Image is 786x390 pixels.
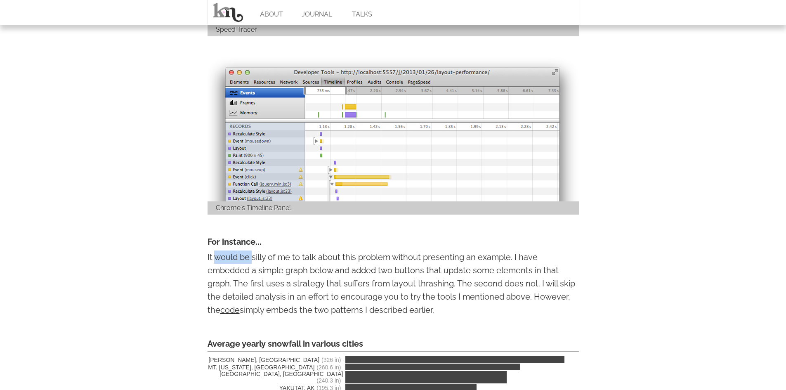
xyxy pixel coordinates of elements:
div: Speed Tracer [208,23,579,36]
a: code [220,305,240,315]
span: (240.3 in) [316,377,341,384]
img: Timeline Panel [208,57,579,201]
h4: For instance... [208,235,579,248]
span: (326 in) [321,357,341,363]
div: Average yearly snowfall in various cities [208,337,579,352]
p: It would be silly of me to talk about this problem without presenting an example. I have embedded... [208,251,579,317]
div: Chrome's Timeline Panel [208,201,579,215]
span: (260.6 in) [316,364,341,371]
span: [GEOGRAPHIC_DATA], [GEOGRAPHIC_DATA] [208,371,343,384]
span: MT. [US_STATE], [GEOGRAPHIC_DATA] [208,364,343,371]
span: [PERSON_NAME], [GEOGRAPHIC_DATA] [208,357,343,363]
